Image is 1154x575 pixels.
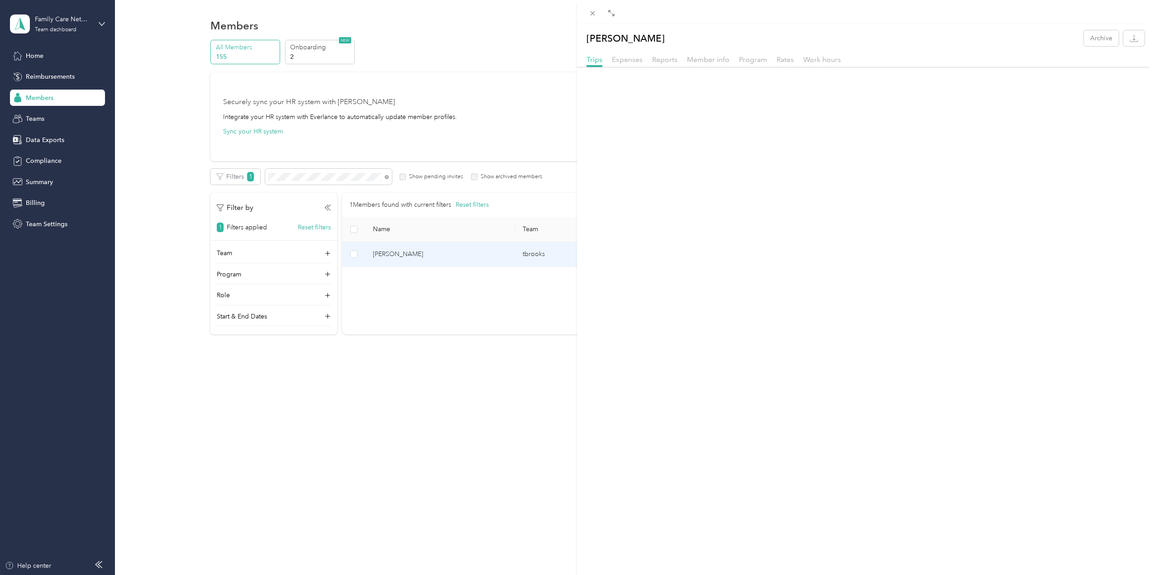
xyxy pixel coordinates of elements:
span: Work hours [803,55,841,64]
span: Rates [777,55,794,64]
p: [PERSON_NAME] [587,30,665,46]
span: Member info [687,55,730,64]
iframe: Everlance-gr Chat Button Frame [1103,524,1154,575]
span: Reports [652,55,677,64]
span: Expenses [612,55,643,64]
span: Program [739,55,767,64]
button: Archive [1084,30,1119,46]
span: Trips [587,55,602,64]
